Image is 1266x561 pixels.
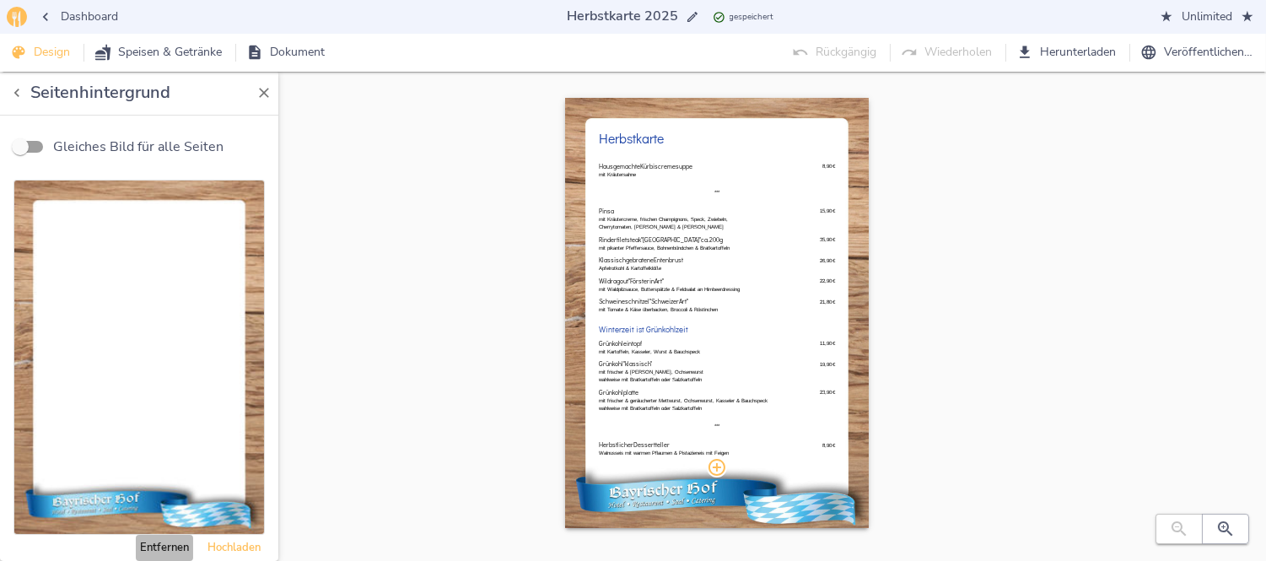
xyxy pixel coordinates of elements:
[599,348,821,356] p: mit Kartoffeln, Kasseler, Wurst & Bauchspeck
[709,236,723,243] span: 200g
[203,535,265,561] button: Hochladen
[1144,42,1253,63] span: Veröffentlichen…
[599,126,836,152] div: Herbstkarte
[599,326,688,335] h3: Winterzeit ist Grünkohlzeit
[633,441,670,448] span: Dessertteller
[730,10,774,24] span: gespeichert
[820,299,832,305] span: 21,80
[599,376,821,384] p: wahlweise mit Bratkartoffeln oder Salzkartoffeln
[599,216,821,224] p: mit Kräutercreme, frischen Champignons, Speck, Zwiebeln,
[655,278,664,284] span: Art"
[832,362,835,367] span: €
[679,298,688,305] span: Art"
[641,236,701,243] span: "[GEOGRAPHIC_DATA]"
[832,390,835,395] span: €
[136,535,193,561] button: Entfernen
[91,37,229,68] button: Speisen & Getränke
[599,405,821,413] p: wahlweise mit Bratkartoffeln oder Salzkartoffeln
[13,42,70,63] span: Design
[649,298,679,305] span: "Schweizer
[599,340,642,347] span: Grünkohleintopf
[40,7,118,28] span: Dashboard
[822,443,832,448] span: 8,90
[599,171,823,179] p: mit Kräutersahne
[564,5,682,28] input: …
[243,37,331,68] button: Dokument
[599,157,836,184] div: HausgemachteKürbiscremesuppe8,90€mit Kräutersahne
[832,443,835,448] span: €
[1013,37,1123,68] button: Herunterladen
[654,256,683,263] span: Entenbrust
[13,84,265,101] h1: Seitenhintergrund
[820,237,832,242] span: 35,90
[599,319,836,418] div: Winterzeit ist GrünkohlzeitGrünkohleintopf11,90€mit Kartoffeln, Kasseler, Wurst & BauchspeckGrünk...
[599,256,626,263] span: Klassisch
[832,208,835,213] span: €
[53,137,224,157] span: Gleiches Bild für alle Seiten
[599,286,821,294] p: mit Waldpilzsauce, Butterspätzle & Feldsalat an Himbeerdressing
[626,256,654,263] span: gebratene
[140,538,189,558] span: Entfernen
[820,278,832,283] span: 22,90
[628,278,655,284] span: "Försterin
[599,278,628,284] span: Wildragout
[832,341,835,346] span: €
[822,164,832,169] span: 8,90
[599,306,821,314] p: mit Tomate & Käse überbacken, Broccoli & Röstinchen
[599,163,640,170] span: Hausgemachte
[207,538,261,558] span: Hochladen
[713,11,725,24] svg: Zuletzt gespeichert: 04.10.2025 21:53 Uhr
[1020,42,1116,63] span: Herunterladen
[599,450,823,457] p: Walnusseis mit warmen Pflaumen & Pistazieneis mit Feigen
[599,298,649,305] span: Schweineschnitzel
[701,236,709,243] span: ca.
[250,42,325,63] span: Dokument
[707,457,727,477] button: Modul hinzufügen
[599,202,836,320] div: Pinsa15,90€mit Kräutercreme, frischen Champignons, Speck, Zwiebeln,Cherrytomaten, [PERSON_NAME] &...
[1161,7,1253,28] span: Unlimited
[820,208,832,213] span: 15,90
[832,299,835,305] span: €
[599,435,836,462] div: HerbstlicherDessertteller8,90€Walnusseis mit warmen Pflaumen & Pistazieneis mit Feigen
[1155,2,1259,33] button: Unlimited
[599,236,641,243] span: Rinderfiletsteak
[599,224,821,231] p: Cherrytomaten, [PERSON_NAME] & [PERSON_NAME]
[832,258,835,263] span: €
[7,37,77,68] button: Design
[599,360,623,367] span: Grünkohl
[820,362,832,367] span: 19,90
[599,265,821,272] p: Apfelrotkohl & Kartoffelklöße
[820,258,832,263] span: 26,90
[599,389,638,396] span: Grünkohlplatte
[832,278,835,283] span: €
[832,237,835,242] span: €
[623,360,652,367] span: "klassisch"
[599,397,821,405] p: mit frischer & geräucherter Mettwurst, Ochsenwurst, Kasseler & Bauchspeck
[34,2,125,33] button: Dashboard
[820,341,832,346] span: 11,90
[640,163,692,170] span: Kürbiscremesuppe
[599,208,614,214] span: Pinsa
[599,441,633,448] span: Herbstlicher
[98,42,222,63] span: Speisen & Getränke
[1137,37,1259,68] button: Veröffentlichen…
[599,131,836,146] h2: Herbstkarte
[832,164,835,169] span: €
[599,245,821,252] p: mit pikanter Pfeffersauce, Bohnenbündchen & Bratkartoffeln
[599,369,821,376] p: mit frischer & [PERSON_NAME], Ochsenwurst
[820,390,832,395] span: 23,90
